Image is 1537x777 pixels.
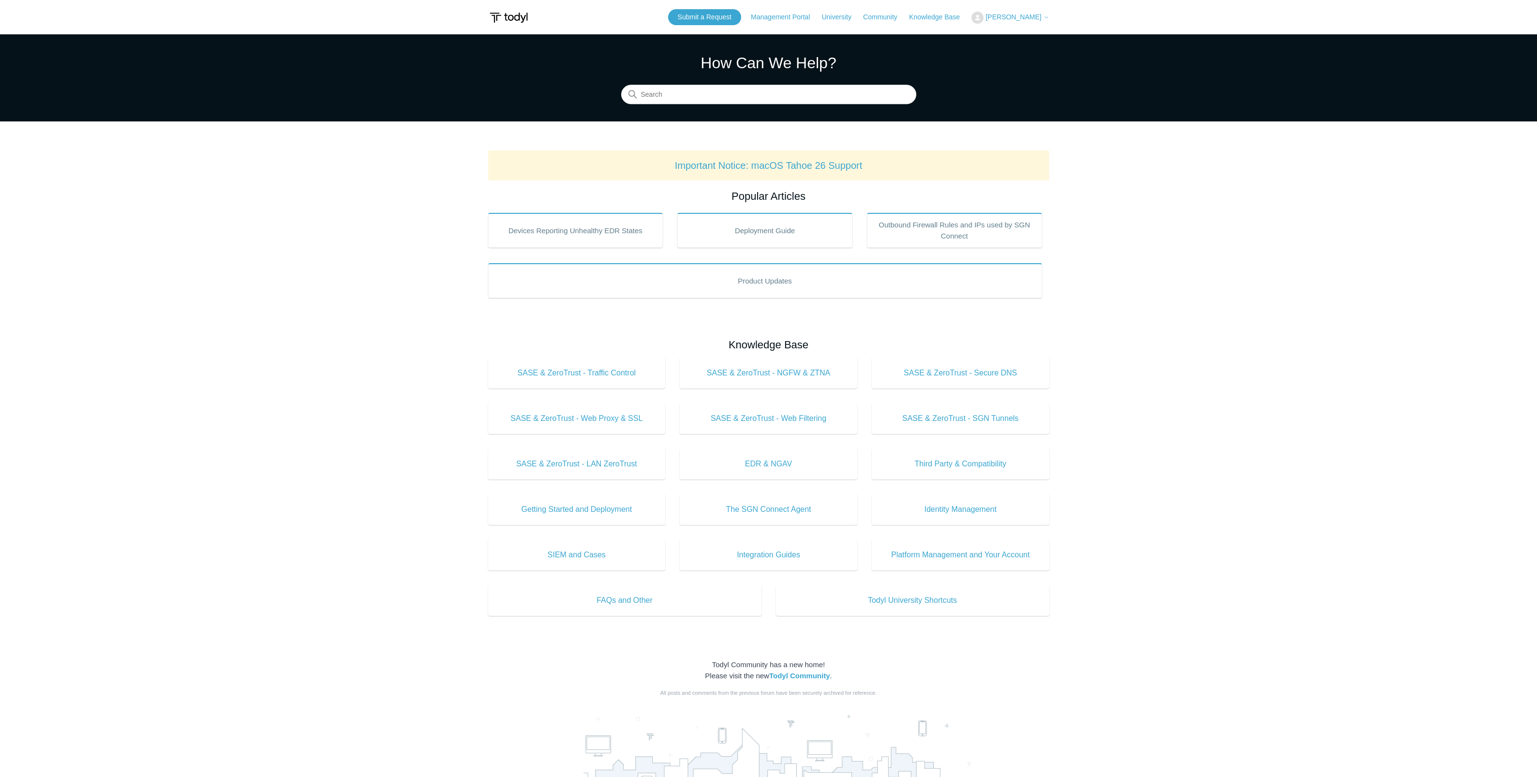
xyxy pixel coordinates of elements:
[680,358,857,388] a: SASE & ZeroTrust - NGFW & ZTNA
[886,549,1035,561] span: Platform Management and Your Account
[886,504,1035,515] span: Identity Management
[488,585,761,616] a: FAQs and Other
[769,672,830,680] a: Todyl Community
[488,448,666,479] a: SASE & ZeroTrust - LAN ZeroTrust
[694,549,843,561] span: Integration Guides
[872,494,1049,525] a: Identity Management
[680,448,857,479] a: EDR & NGAV
[621,51,916,75] h1: How Can We Help?
[488,659,1049,681] div: Todyl Community has a new home! Please visit the new .
[488,188,1049,204] h2: Popular Articles
[821,12,861,22] a: University
[680,539,857,570] a: Integration Guides
[488,494,666,525] a: Getting Started and Deployment
[886,367,1035,379] span: SASE & ZeroTrust - Secure DNS
[503,549,651,561] span: SIEM and Cases
[621,85,916,105] input: Search
[791,595,1035,606] span: Todyl University Shortcuts
[694,367,843,379] span: SASE & ZeroTrust - NGFW & ZTNA
[675,160,863,171] a: Important Notice: macOS Tahoe 26 Support
[488,403,666,434] a: SASE & ZeroTrust - Web Proxy & SSL
[694,458,843,470] span: EDR & NGAV
[503,595,747,606] span: FAQs and Other
[694,504,843,515] span: The SGN Connect Agent
[971,12,1049,24] button: [PERSON_NAME]
[488,689,1049,697] div: All posts and comments from the previous forum have been securely archived for reference.
[867,213,1042,248] a: Outbound Firewall Rules and IPs used by SGN Connect
[488,337,1049,353] h2: Knowledge Base
[488,213,663,248] a: Devices Reporting Unhealthy EDR States
[488,358,666,388] a: SASE & ZeroTrust - Traffic Control
[909,12,970,22] a: Knowledge Base
[985,13,1041,21] span: [PERSON_NAME]
[503,413,651,424] span: SASE & ZeroTrust - Web Proxy & SSL
[872,448,1049,479] a: Third Party & Compatibility
[488,263,1042,298] a: Product Updates
[872,358,1049,388] a: SASE & ZeroTrust - Secure DNS
[680,494,857,525] a: The SGN Connect Agent
[863,12,907,22] a: Community
[751,12,820,22] a: Management Portal
[776,585,1049,616] a: Todyl University Shortcuts
[668,9,741,25] a: Submit a Request
[886,458,1035,470] span: Third Party & Compatibility
[677,213,852,248] a: Deployment Guide
[872,403,1049,434] a: SASE & ZeroTrust - SGN Tunnels
[503,504,651,515] span: Getting Started and Deployment
[503,458,651,470] span: SASE & ZeroTrust - LAN ZeroTrust
[488,539,666,570] a: SIEM and Cases
[680,403,857,434] a: SASE & ZeroTrust - Web Filtering
[488,9,529,27] img: Todyl Support Center Help Center home page
[694,413,843,424] span: SASE & ZeroTrust - Web Filtering
[503,367,651,379] span: SASE & ZeroTrust - Traffic Control
[872,539,1049,570] a: Platform Management and Your Account
[886,413,1035,424] span: SASE & ZeroTrust - SGN Tunnels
